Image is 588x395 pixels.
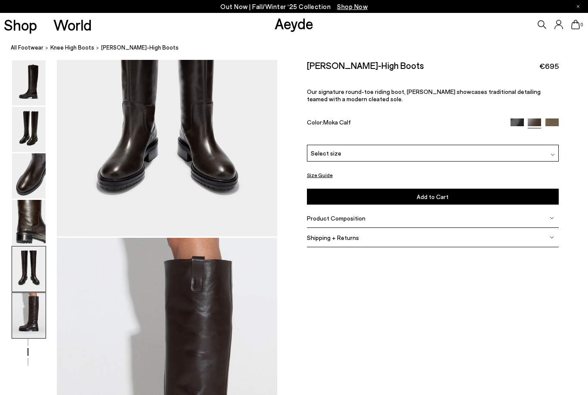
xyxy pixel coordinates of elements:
span: Add to Cart [417,193,449,200]
p: Out Now | Fall/Winter ‘25 Collection [220,1,368,12]
div: Color: [307,118,502,128]
img: Henry Knee-High Boots - Image 2 [12,107,46,152]
h2: [PERSON_NAME]-High Boots [307,60,424,71]
img: svg%3E [550,216,554,220]
span: Moka Calf [323,118,351,126]
span: knee high boots [50,44,94,51]
span: Shipping + Returns [307,234,359,241]
img: svg%3E [550,235,554,239]
a: Aeyde [275,14,313,32]
button: Size Guide [307,170,333,180]
a: Shop [4,17,37,32]
span: Product Composition [307,215,365,222]
img: Henry Knee-High Boots - Image 6 [12,293,46,338]
img: Henry Knee-High Boots - Image 5 [12,246,46,292]
img: Henry Knee-High Boots - Image 3 [12,153,46,199]
button: Add to Cart [307,189,559,205]
span: Select size [311,149,341,158]
a: 0 [571,20,580,29]
img: svg%3E [551,152,555,157]
a: World [53,17,92,32]
span: [PERSON_NAME]-High Boots [101,43,179,52]
p: Our signature round-toe riding boot, [PERSON_NAME] showcases traditional detailing teamed with a ... [307,88,559,103]
span: 0 [580,22,584,27]
span: Navigate to /collections/new-in [337,3,368,10]
span: €695 [539,61,559,72]
nav: breadcrumb [11,36,588,60]
a: knee high boots [50,43,94,52]
a: All Footwear [11,43,43,52]
img: Henry Knee-High Boots - Image 4 [12,200,46,245]
img: Henry Knee-High Boots - Image 1 [12,60,46,106]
